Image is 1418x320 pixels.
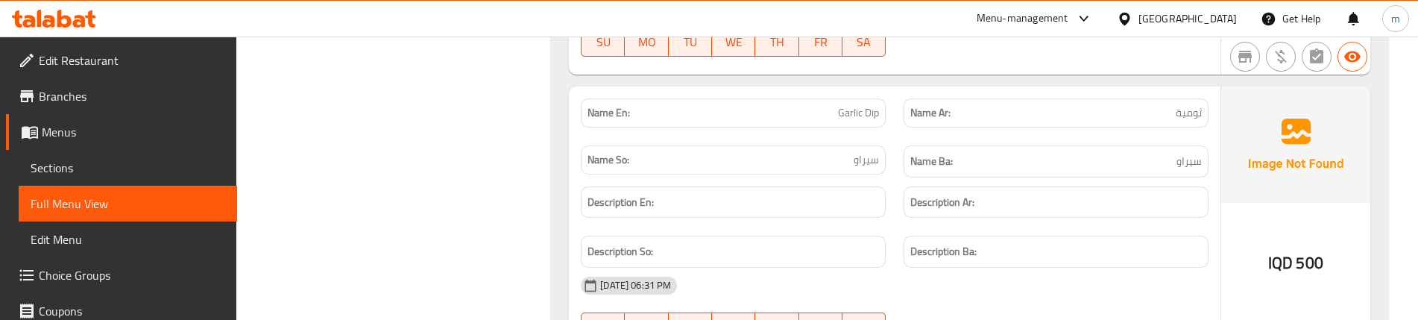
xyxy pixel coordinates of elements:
[19,222,237,257] a: Edit Menu
[910,193,974,212] strong: Description Ar:
[669,27,712,57] button: TU
[755,27,798,57] button: TH
[1176,152,1202,171] span: سیراو
[587,242,653,261] strong: Description So:
[19,186,237,222] a: Full Menu View
[1268,248,1293,277] span: IQD
[1296,248,1323,277] span: 500
[39,51,225,69] span: Edit Restaurant
[31,195,225,213] span: Full Menu View
[718,31,749,53] span: WE
[587,193,654,212] strong: Description En:
[854,152,879,168] span: سیراو
[838,105,879,121] span: Garlic Dip
[587,31,619,53] span: SU
[31,230,225,248] span: Edit Menu
[842,27,886,57] button: SA
[910,105,951,121] strong: Name Ar:
[19,150,237,186] a: Sections
[977,10,1068,28] div: Menu-management
[581,27,625,57] button: SU
[1337,42,1367,72] button: Available
[31,159,225,177] span: Sections
[805,31,836,53] span: FR
[1391,10,1400,27] span: m
[6,114,237,150] a: Menus
[631,31,662,53] span: MO
[675,31,706,53] span: TU
[1176,105,1202,121] span: ثومية
[587,105,630,121] strong: Name En:
[625,27,668,57] button: MO
[910,242,977,261] strong: Description Ba:
[6,43,237,78] a: Edit Restaurant
[1221,87,1370,203] img: Ae5nvW7+0k+MAAAAAElFTkSuQmCC
[799,27,842,57] button: FR
[594,278,677,292] span: [DATE] 06:31 PM
[1230,42,1260,72] button: Not branch specific item
[6,257,237,293] a: Choice Groups
[39,302,225,320] span: Coupons
[39,266,225,284] span: Choice Groups
[1138,10,1237,27] div: [GEOGRAPHIC_DATA]
[1302,42,1332,72] button: Not has choices
[39,87,225,105] span: Branches
[6,78,237,114] a: Branches
[848,31,880,53] span: SA
[42,123,225,141] span: Menus
[910,152,953,171] strong: Name Ba:
[712,27,755,57] button: WE
[761,31,792,53] span: TH
[587,152,629,168] strong: Name So:
[1266,42,1296,72] button: Purchased item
